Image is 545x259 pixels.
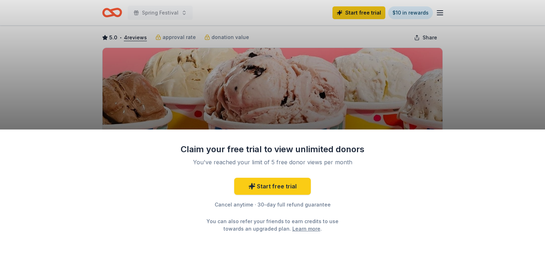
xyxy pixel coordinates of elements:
a: Learn more [292,225,320,232]
div: You've reached your limit of 5 free donor views per month [189,158,356,166]
a: Start free trial [234,178,311,195]
div: Claim your free trial to view unlimited donors [180,144,365,155]
div: Cancel anytime · 30-day full refund guarantee [180,200,365,209]
div: You can also refer your friends to earn credits to use towards an upgraded plan. . [200,217,345,232]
